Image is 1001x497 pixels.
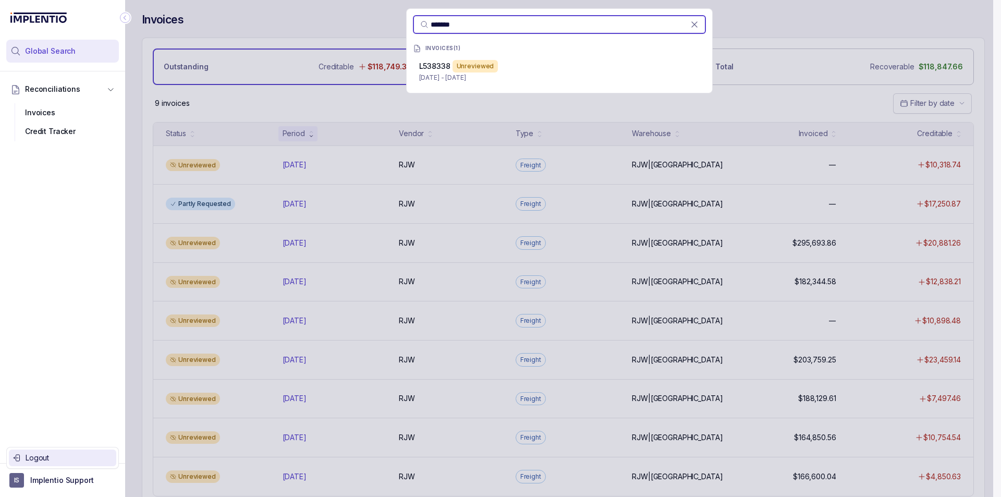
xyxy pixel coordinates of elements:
[9,473,116,488] button: User initialsImplentio Support
[26,453,112,463] p: Logout
[419,62,450,70] span: L538338
[453,60,498,72] div: Unreviewed
[419,72,700,83] p: [DATE] - [DATE]
[6,101,119,143] div: Reconciliations
[15,122,111,141] div: Credit Tracker
[9,473,24,488] span: User initials
[425,45,461,52] p: INVOICES ( 1 )
[119,11,131,24] div: Collapse Icon
[6,78,119,101] button: Reconciliations
[25,46,76,56] span: Global Search
[30,475,94,486] p: Implentio Support
[25,84,80,94] span: Reconciliations
[15,103,111,122] div: Invoices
